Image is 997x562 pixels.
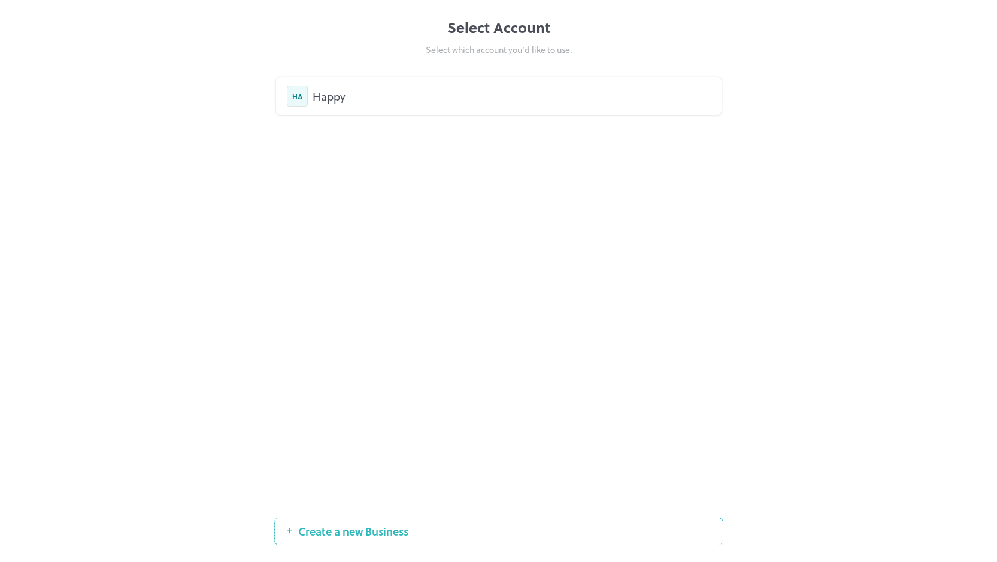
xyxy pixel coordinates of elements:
[274,17,723,38] div: Select Account
[274,43,723,56] div: Select which account you’d like to use.
[313,88,711,104] div: Happy
[292,525,414,537] span: Create a new Business
[287,86,308,107] div: HA
[274,518,723,545] button: Create a new Business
